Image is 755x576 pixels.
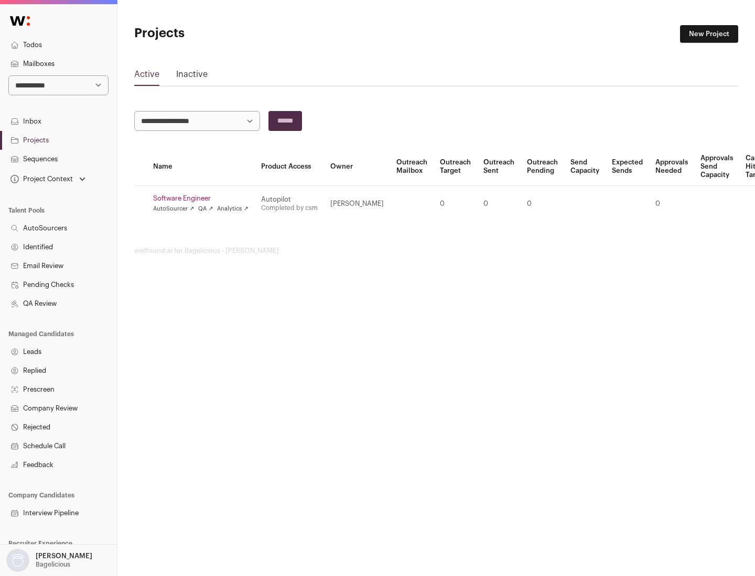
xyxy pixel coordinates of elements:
[694,148,739,186] th: Approvals Send Capacity
[434,148,477,186] th: Outreach Target
[255,148,324,186] th: Product Access
[680,25,738,43] a: New Project
[8,175,73,183] div: Project Context
[564,148,606,186] th: Send Capacity
[134,25,336,42] h1: Projects
[606,148,649,186] th: Expected Sends
[8,172,88,186] button: Open dropdown
[324,148,390,186] th: Owner
[4,549,94,572] button: Open dropdown
[521,148,564,186] th: Outreach Pending
[4,10,36,31] img: Wellfound
[217,205,248,213] a: Analytics ↗
[477,148,521,186] th: Outreach Sent
[649,186,694,222] td: 0
[36,560,70,569] p: Bagelicious
[198,205,213,213] a: QA ↗
[176,68,208,85] a: Inactive
[134,247,738,255] footer: wellfound:ai for Bagelicious - [PERSON_NAME]
[649,148,694,186] th: Approvals Needed
[153,194,249,203] a: Software Engineer
[36,552,92,560] p: [PERSON_NAME]
[6,549,29,572] img: nopic.png
[390,148,434,186] th: Outreach Mailbox
[134,68,159,85] a: Active
[521,186,564,222] td: 0
[153,205,194,213] a: AutoSourcer ↗
[324,186,390,222] td: [PERSON_NAME]
[147,148,255,186] th: Name
[477,186,521,222] td: 0
[261,195,318,204] div: Autopilot
[261,205,318,211] a: Completed by csm
[434,186,477,222] td: 0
